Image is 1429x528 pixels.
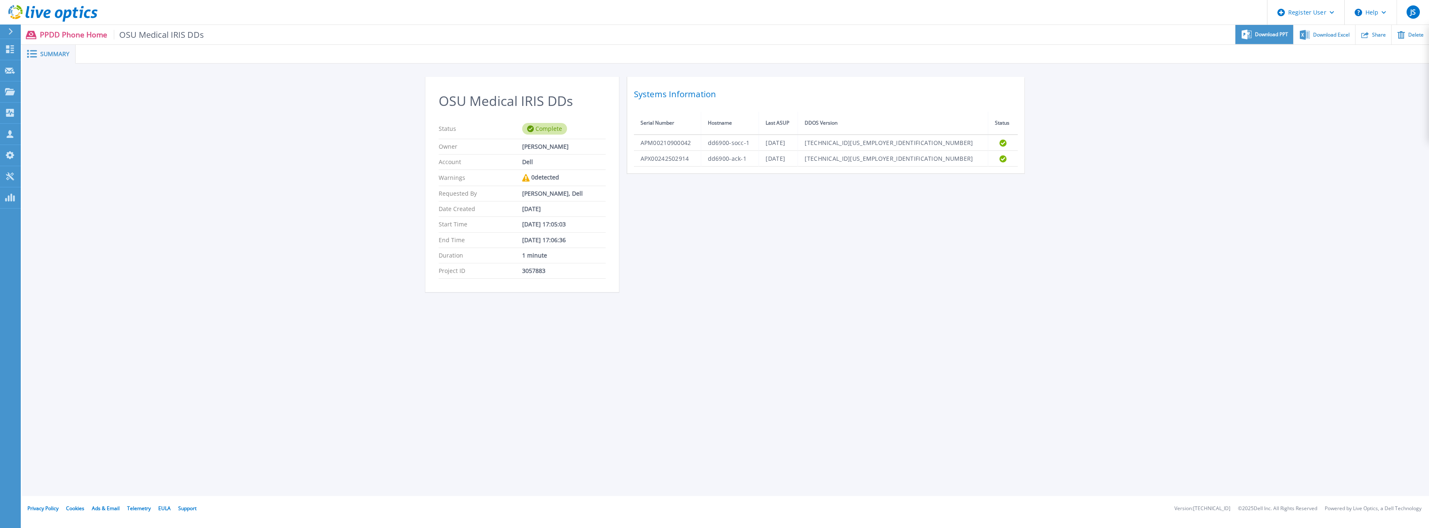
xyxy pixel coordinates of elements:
p: PPDD Phone Home [40,30,204,39]
span: Summary [40,51,69,57]
div: [DATE] 17:05:03 [522,221,606,228]
td: [TECHNICAL_ID][US_EMPLOYER_IDENTIFICATION_NUMBER] [798,151,988,167]
span: OSU Medical IRIS DDs [114,30,204,39]
p: Owner [439,143,522,150]
div: Dell [522,159,606,165]
p: Status [439,123,522,135]
p: Warnings [439,174,522,182]
td: [TECHNICAL_ID][US_EMPLOYER_IDENTIFICATION_NUMBER] [798,135,988,151]
td: dd6900-socc-1 [701,135,759,151]
th: Hostname [701,112,759,135]
p: Requested By [439,190,522,197]
a: Cookies [66,505,84,512]
a: EULA [158,505,171,512]
p: Start Time [439,221,522,228]
li: Version: [TECHNICAL_ID] [1174,506,1230,511]
div: Complete [522,123,567,135]
td: APM00210900042 [634,135,701,151]
td: APX00242502914 [634,151,701,167]
a: Privacy Policy [27,505,59,512]
p: Account [439,159,522,165]
div: [PERSON_NAME], Dell [522,190,606,197]
span: Download Excel [1313,32,1350,37]
th: Status [988,112,1018,135]
td: [DATE] [759,135,798,151]
a: Support [178,505,196,512]
span: Download PPT [1255,32,1288,37]
p: Project ID [439,268,522,274]
p: Duration [439,252,522,259]
span: Delete [1408,32,1424,37]
div: 0 detected [522,174,606,182]
p: Date Created [439,206,522,212]
span: Share [1372,32,1386,37]
p: End Time [439,237,522,243]
td: dd6900-ack-1 [701,151,759,167]
a: Telemetry [127,505,151,512]
td: [DATE] [759,151,798,167]
th: Serial Number [634,112,701,135]
span: JS [1410,9,1416,15]
li: © 2025 Dell Inc. All Rights Reserved [1238,506,1317,511]
th: DDOS Version [798,112,988,135]
div: [PERSON_NAME] [522,143,606,150]
div: 1 minute [522,252,606,259]
li: Powered by Live Optics, a Dell Technology [1325,506,1422,511]
th: Last ASUP [759,112,798,135]
div: 3057883 [522,268,606,274]
div: [DATE] [522,206,606,212]
div: [DATE] 17:06:36 [522,237,606,243]
h2: Systems Information [634,87,1018,102]
h2: OSU Medical IRIS DDs [439,93,606,109]
a: Ads & Email [92,505,120,512]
